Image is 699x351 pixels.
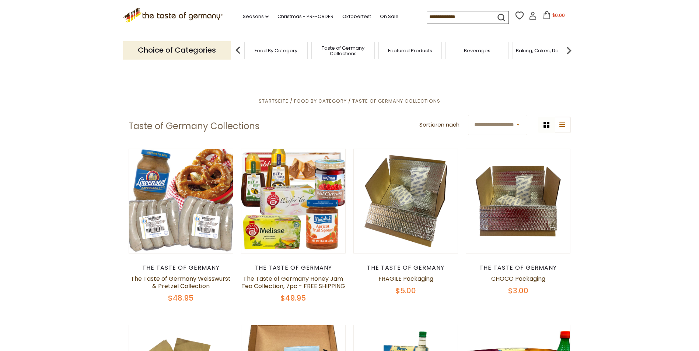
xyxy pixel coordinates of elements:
div: The Taste of Germany [466,264,571,272]
span: $5.00 [395,286,416,296]
span: $49.95 [280,293,306,303]
img: The Taste of Germany Weisswurst & Pretzel Collection [129,149,233,253]
button: $0.00 [538,11,570,22]
span: $0.00 [552,12,565,18]
a: CHOCO Packaging [491,274,545,283]
img: previous arrow [231,43,245,58]
a: Food By Category [255,48,297,53]
span: $48.95 [168,293,193,303]
a: The Taste of Germany Weisswurst & Pretzel Collection [131,274,231,290]
img: CHOCO Packaging [466,149,570,253]
a: FRAGILE Packaging [378,274,433,283]
a: Food By Category [294,97,347,104]
a: Taste of Germany Collections [314,45,373,56]
div: The Taste of Germany [353,264,458,272]
a: Seasons [243,13,269,21]
img: next arrow [562,43,576,58]
a: Taste of Germany Collections [352,97,440,104]
label: Sortieren nach: [419,120,461,130]
a: Baking, Cakes, Desserts [516,48,573,53]
a: Featured Products [388,48,432,53]
a: The Taste of Germany Honey Jam Tea Collection, 7pc - FREE SHIPPING [241,274,345,290]
a: Beverages [464,48,490,53]
div: The Taste of Germany [241,264,346,272]
a: Christmas - PRE-ORDER [277,13,333,21]
a: Startseite [259,97,289,104]
h1: Taste of Germany Collections [129,121,259,132]
span: $3.00 [508,286,528,296]
img: The Taste of Germany Honey Jam Tea Collection, 7pc - FREE SHIPPING [241,149,346,253]
img: FRAGILE Packaging [354,149,458,253]
a: Oktoberfest [342,13,371,21]
a: On Sale [380,13,399,21]
div: The Taste of Germany [129,264,234,272]
p: Choice of Categories [123,41,231,59]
